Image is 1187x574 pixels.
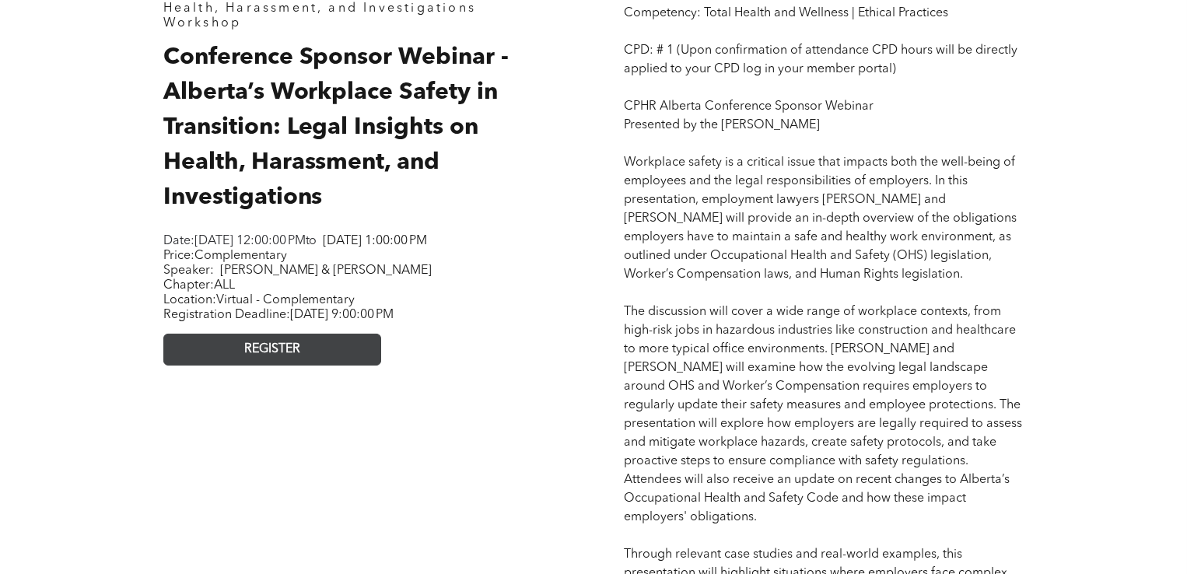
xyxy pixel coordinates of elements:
span: [DATE] 12:00:00 PM [194,235,306,247]
span: Chapter: [163,279,235,292]
span: ALL [214,279,235,292]
span: [DATE] 9:00:00 PM [290,309,394,321]
span: Workshop [163,17,242,30]
span: Conference Sponsor Webinar - Alberta’s Workplace Safety in Transition: Legal Insights on Health, ... [163,46,509,209]
span: Location: Registration Deadline: [163,294,394,321]
span: Virtual - Complementary [216,294,355,306]
span: Speaker: [163,264,214,277]
span: Price: [163,250,287,262]
span: [DATE] 1:00:00 PM [324,235,428,247]
span: Complementary [194,250,287,262]
span: REGISTER [244,342,300,357]
span: [PERSON_NAME] & [PERSON_NAME] [220,264,432,277]
span: Date: to [163,235,317,247]
a: REGISTER [163,334,381,366]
